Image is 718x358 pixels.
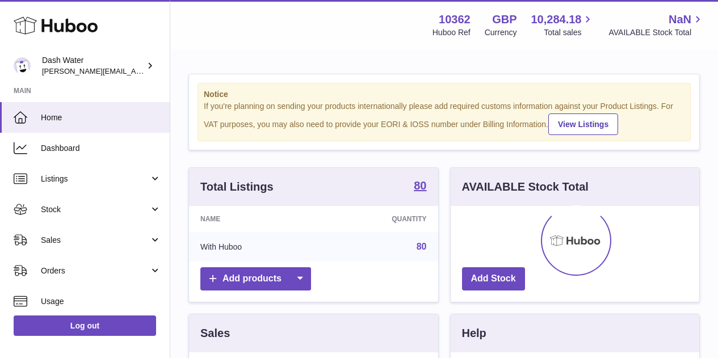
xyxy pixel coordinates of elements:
div: Dash Water [42,55,144,77]
a: 10,284.18 Total sales [531,12,594,38]
a: NaN AVAILABLE Stock Total [608,12,704,38]
a: 80 [414,180,426,193]
a: Log out [14,315,156,336]
span: AVAILABLE Stock Total [608,27,704,38]
span: Dashboard [41,143,161,154]
a: Add Stock [462,267,525,290]
span: Orders [41,266,149,276]
div: Huboo Ref [433,27,471,38]
div: If you're planning on sending your products internationally please add required customs informati... [204,101,685,135]
span: Stock [41,204,149,215]
img: james@dash-water.com [14,57,31,74]
strong: GBP [492,12,517,27]
strong: 80 [414,180,426,191]
span: Listings [41,174,149,184]
a: 80 [417,242,427,251]
h3: Sales [200,326,230,341]
strong: 10362 [439,12,471,27]
span: Total sales [544,27,594,38]
span: [PERSON_NAME][EMAIL_ADDRESS][DOMAIN_NAME] [42,66,228,75]
a: View Listings [548,113,618,135]
td: With Huboo [189,232,320,262]
th: Quantity [320,206,438,232]
div: Currency [485,27,517,38]
a: Add products [200,267,311,290]
span: NaN [669,12,691,27]
h3: Total Listings [200,179,274,195]
strong: Notice [204,89,685,100]
span: Sales [41,235,149,246]
span: 10,284.18 [531,12,581,27]
h3: AVAILABLE Stock Total [462,179,589,195]
h3: Help [462,326,486,341]
span: Usage [41,296,161,307]
th: Name [189,206,320,232]
span: Home [41,112,161,123]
